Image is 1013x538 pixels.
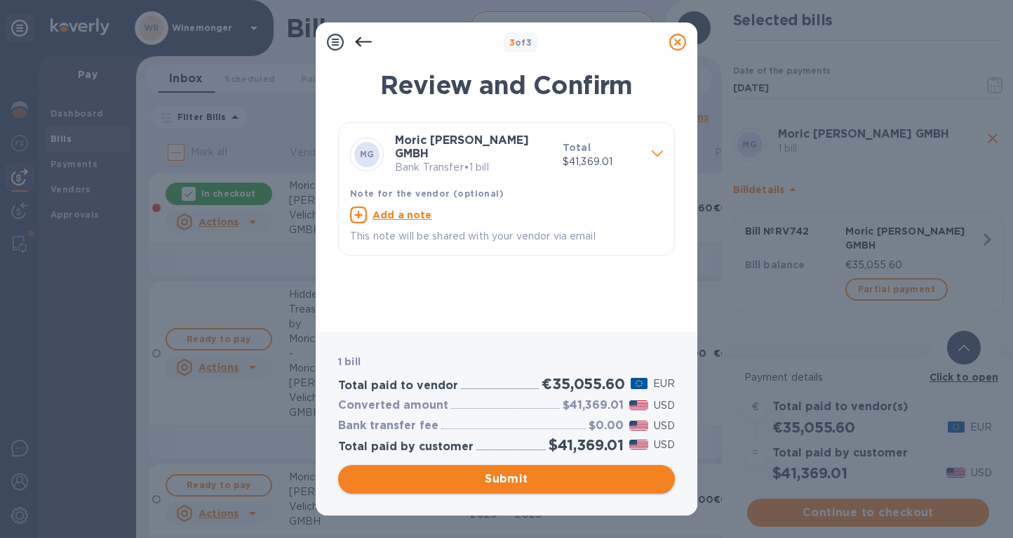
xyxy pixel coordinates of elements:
[338,356,361,367] b: 1 bill
[629,400,648,410] img: USD
[654,419,675,433] p: USD
[654,398,675,413] p: USD
[338,465,675,493] button: Submit
[395,160,551,175] p: Bank Transfer • 1 bill
[350,188,504,199] b: Note for the vendor (optional)
[509,37,515,48] span: 3
[629,440,648,450] img: USD
[360,149,375,159] b: MG
[338,399,448,412] h3: Converted amount
[395,133,529,160] b: Moric [PERSON_NAME] GMBH
[338,70,675,100] h1: Review and Confirm
[563,399,624,412] h3: $41,369.01
[589,419,624,433] h3: $0.00
[509,37,532,48] b: of 3
[373,209,432,221] u: Add a note
[338,419,438,433] h3: Bank transfer fee
[629,421,648,431] img: USD
[350,229,663,244] p: This note will be shared with your vendor via email
[563,142,591,153] b: Total
[542,375,624,393] h2: €35,055.60
[349,471,664,487] span: Submit
[653,376,675,391] p: EUR
[549,436,624,454] h2: $41,369.01
[563,155,640,169] p: $41,369.01
[654,438,675,452] p: USD
[338,440,474,454] h3: Total paid by customer
[338,379,458,393] h3: Total paid to vendor
[350,134,663,244] div: MGMoric [PERSON_NAME] GMBHBank Transfer•1 billTotal$41,369.01Note for the vendor (optional)Add a ...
